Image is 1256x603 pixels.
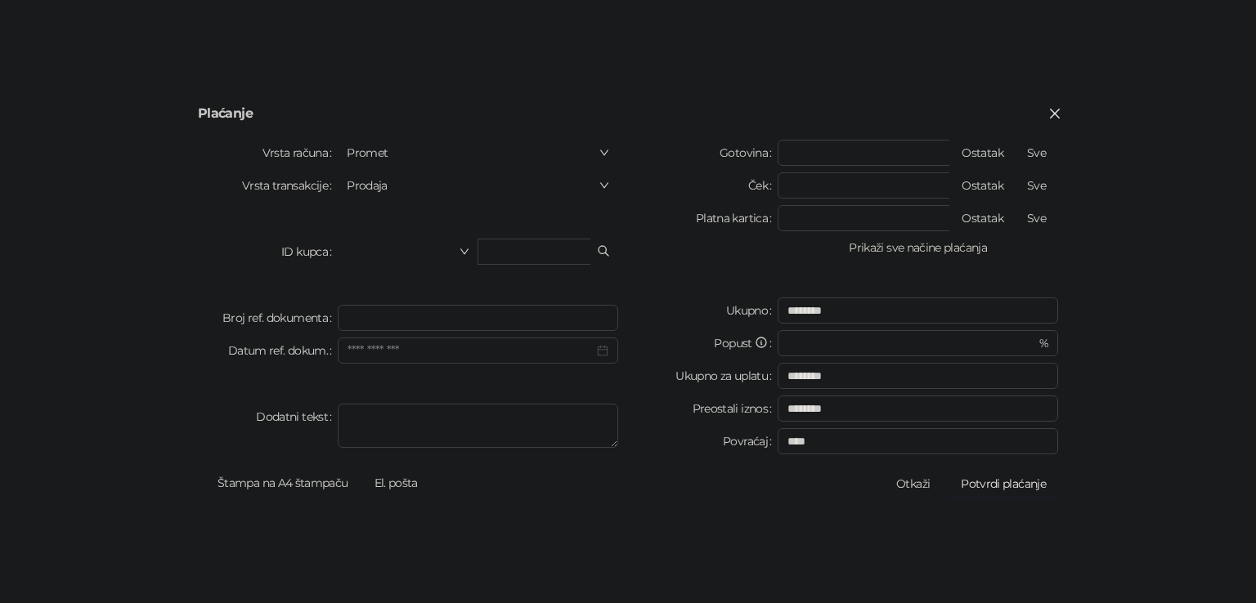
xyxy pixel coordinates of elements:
input: Datum ref. dokum. [348,342,594,360]
label: Datum ref. dokum. [228,337,339,364]
button: Potvrdi plaćanje [949,471,1058,497]
label: Popust [714,330,778,356]
button: Prikaži sve načine plaćanja [778,238,1058,257]
button: Sve [1015,172,1058,199]
span: Promet [347,141,609,165]
input: Broj ref. dokumenta [338,305,618,331]
button: Sve [1015,140,1058,166]
button: Sve [1015,205,1058,231]
label: Ukupno za uplatu [675,363,778,389]
span: Štampa na A4 štampaču [211,474,355,492]
label: ID kupca [281,239,338,265]
label: Vrsta računa [262,140,339,166]
span: Zatvori [1042,107,1068,120]
label: Ukupno [726,297,778,324]
button: Close [1042,100,1068,127]
label: Broj ref. dokumenta [222,305,338,331]
button: Ostatak [949,140,1016,166]
span: Prodaja [347,173,609,198]
label: Preostali iznos [693,395,778,422]
label: Povraćaj [723,428,778,454]
div: Plaćanje [198,107,1058,120]
button: Otkaži [884,471,942,497]
span: El. pošta [368,474,424,492]
button: Ostatak [949,172,1016,199]
label: Dodatni tekst [256,404,338,430]
span: Potvrdi plaćanje [961,476,1046,491]
label: Vrsta transakcije [242,172,339,199]
button: Ostatak [949,205,1016,231]
label: Platna kartica [696,205,778,231]
textarea: Dodatni tekst [338,404,618,448]
label: Ček [748,172,778,199]
label: Gotovina [720,140,778,166]
span: close [1048,107,1061,120]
